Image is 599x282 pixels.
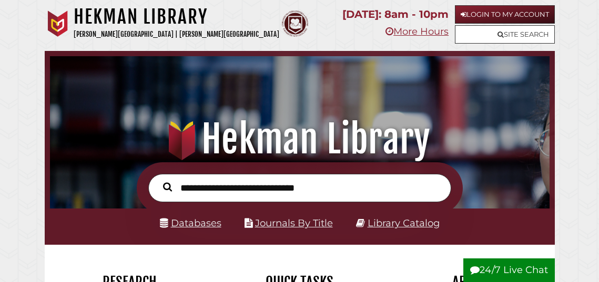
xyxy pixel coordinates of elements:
img: Calvin University [45,11,71,37]
a: Library Catalog [368,217,440,229]
a: Login to My Account [455,5,555,24]
a: Site Search [455,25,555,44]
a: Journals By Title [255,217,333,229]
button: Search [158,180,177,194]
a: Databases [160,217,221,229]
p: [DATE]: 8am - 10pm [342,5,449,24]
p: [PERSON_NAME][GEOGRAPHIC_DATA] | [PERSON_NAME][GEOGRAPHIC_DATA] [74,28,279,40]
i: Search [163,182,172,192]
h1: Hekman Library [74,5,279,28]
h1: Hekman Library [59,116,541,162]
a: More Hours [385,26,449,37]
img: Calvin Theological Seminary [282,11,308,37]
